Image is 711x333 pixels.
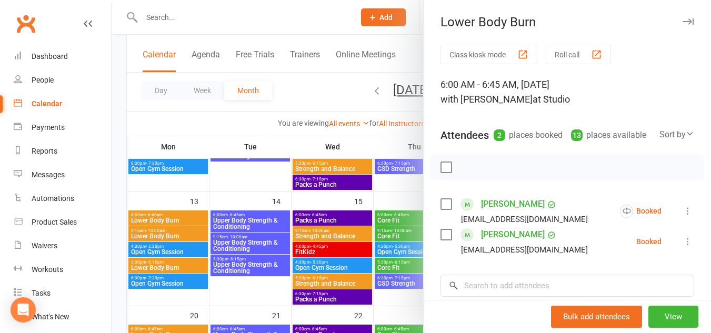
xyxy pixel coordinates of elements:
span: at Studio [533,94,570,105]
div: 2 [494,129,505,141]
div: Open Intercom Messenger [11,297,36,322]
div: Automations [32,194,74,203]
input: Search to add attendees [440,275,694,297]
div: 6:00 AM - 6:45 AM, [DATE] [440,77,694,107]
a: Product Sales [14,210,111,234]
div: Sort by [659,128,694,142]
a: [PERSON_NAME] [481,226,545,243]
div: Calendar [32,99,62,108]
div: What's New [32,312,69,321]
a: Clubworx [13,11,39,37]
div: 13 [571,129,583,141]
div: Tasks [32,289,51,297]
a: Payments [14,116,111,139]
div: Waivers [32,241,57,250]
a: [PERSON_NAME] [481,196,545,213]
div: Messages [32,170,65,179]
button: View [648,306,698,328]
div: [EMAIL_ADDRESS][DOMAIN_NAME] [461,213,588,226]
div: Product Sales [32,218,77,226]
div: Reports [32,147,57,155]
div: Lower Body Burn [424,15,711,29]
a: People [14,68,111,92]
a: Tasks [14,281,111,305]
button: Bulk add attendees [551,306,642,328]
div: Attendees [440,128,489,143]
a: Dashboard [14,45,111,68]
a: Reports [14,139,111,163]
a: What's New [14,305,111,329]
button: Class kiosk mode [440,45,537,64]
div: Payments [32,123,65,132]
a: Messages [14,163,111,187]
a: Waivers [14,234,111,258]
div: places booked [494,128,563,143]
div: Booked [620,205,662,218]
a: Automations [14,187,111,210]
div: People [32,76,54,84]
span: with [PERSON_NAME] [440,94,533,105]
div: Workouts [32,265,63,274]
button: Roll call [546,45,611,64]
div: Booked [636,238,662,245]
div: [EMAIL_ADDRESS][DOMAIN_NAME] [461,243,588,257]
a: Calendar [14,92,111,116]
div: Dashboard [32,52,68,60]
div: places available [571,128,646,143]
a: Workouts [14,258,111,281]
